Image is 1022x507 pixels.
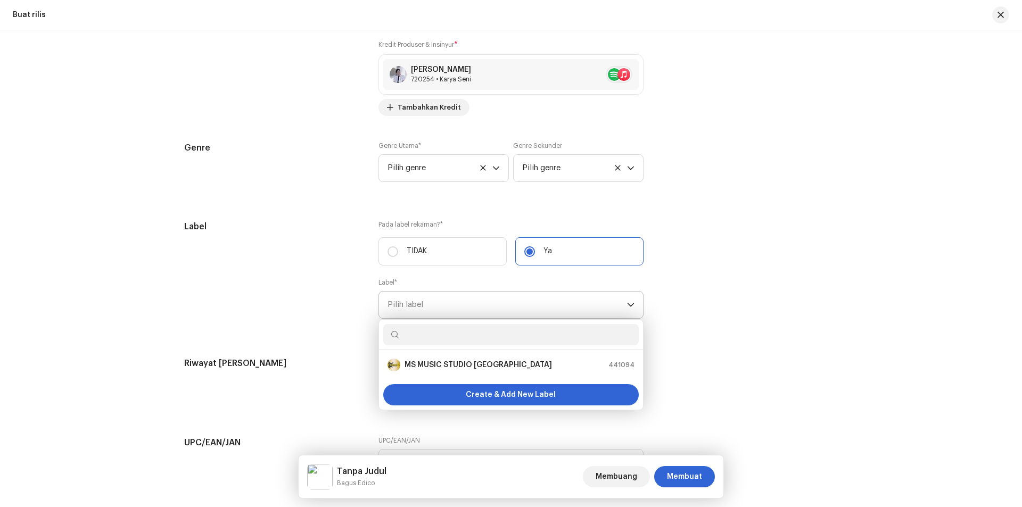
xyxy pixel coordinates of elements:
img: 3330bee8-8d73-4fcc-9b88-859605c72eef [390,66,407,83]
font: UPC/EAN/JAN [378,437,420,444]
img: 2db669bb-3805-428c-af7c-7998ed9efc7b [388,359,400,371]
small: Satia Je Utama Remix [337,478,386,488]
font: Genre [184,144,210,152]
div: Karya seni [411,75,471,84]
font: Ya [543,247,552,255]
button: Membuang [583,466,650,487]
span: Disco [522,155,627,181]
font: Label [184,222,207,231]
font: Bagus Edico [337,480,375,486]
font: TIDAK [407,247,427,255]
small: 441094 [608,360,634,370]
span: Pilih label [388,292,627,318]
font: Pilih genre [388,164,426,172]
font: Genre Sekunder [513,143,562,149]
span: Create & Add New Label [466,384,556,405]
font: 720254 • Karya Seni [411,76,471,82]
ul: Option List [379,350,643,380]
input: misalnya 000000000000 [378,449,644,477]
font: Genre Utama [378,143,418,149]
div: pemicu tarik-turun [492,155,500,181]
font: Pada label rekaman? [378,221,440,228]
button: Tambahkan Kredit [378,99,469,116]
li: MS MUSIC STUDIO KALIMANTAN TENGAH [383,354,639,376]
font: Label [378,279,394,286]
font: Pilih genre [522,164,561,172]
font: [PERSON_NAME] [411,66,471,73]
font: Pilih label [388,301,423,309]
button: Membuat [654,466,715,487]
img: 87db0997-cf57-4dc1-bc54-6b2bc699a1c4 [307,464,333,489]
div: pemicu tarik-turun [627,292,634,318]
strong: MS MUSIC STUDIO [GEOGRAPHIC_DATA] [405,360,552,370]
font: Riwayat [PERSON_NAME] [184,359,286,368]
h5: Satia Je Utama Remix [337,465,386,478]
font: Tanpa Judul [337,467,386,476]
div: pemicu tarik-turun [627,155,634,181]
font: Membuat [667,473,702,480]
font: UPC/EAN/JAN [184,438,241,447]
font: Tambahkan Kredit [398,104,461,111]
font: Kredit Produser & Insinyur [378,41,454,48]
font: Membuang [596,473,637,480]
span: Disco [388,155,492,181]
